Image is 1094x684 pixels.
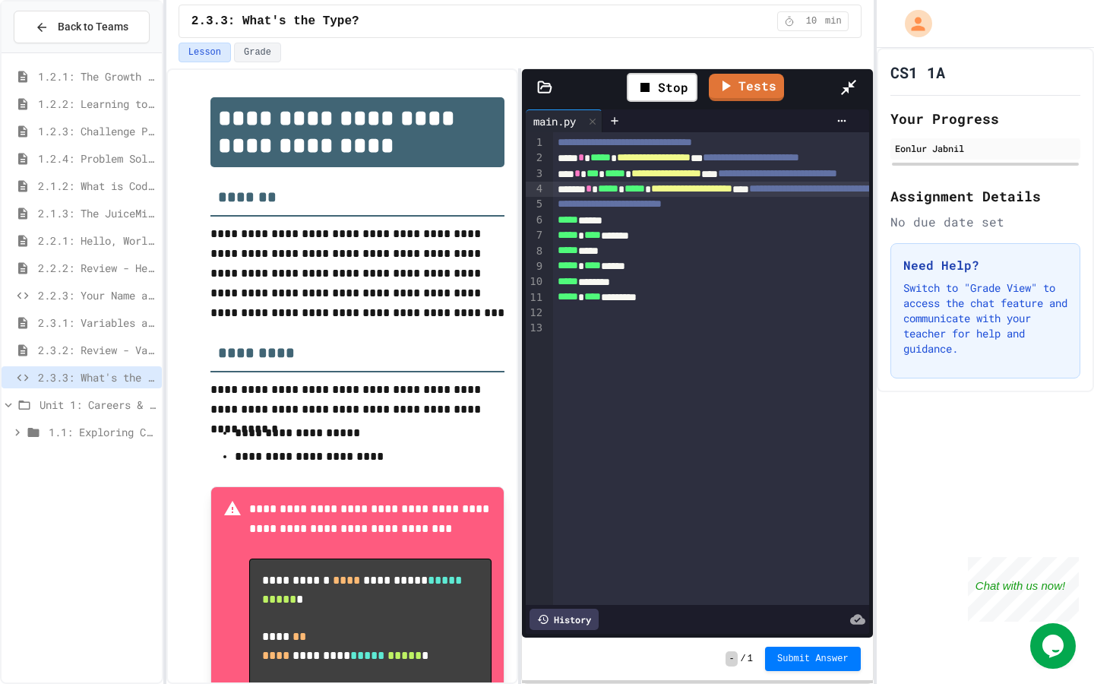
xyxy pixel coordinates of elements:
div: 3 [526,166,545,182]
div: 1 [526,135,545,150]
span: 1.2.1: The Growth Mindset [38,68,156,84]
div: 2 [526,150,545,166]
span: 2.3.2: Review - Variables and Data Types [38,342,156,358]
span: 2.1.3: The JuiceMind IDE [38,205,156,221]
span: 1.2.4: Problem Solving Practice [38,150,156,166]
span: Submit Answer [777,653,849,665]
div: 11 [526,290,545,306]
span: 2.3.3: What's the Type? [191,12,359,30]
h3: Need Help? [903,256,1067,274]
span: 2.2.1: Hello, World! [38,233,156,249]
div: History [530,609,599,630]
div: 12 [526,306,545,321]
span: 2.1.2: What is Code? [38,178,156,194]
span: 2.3.3: What's the Type? [38,369,156,385]
span: 2.2.3: Your Name and Favorite Movie [38,287,156,303]
div: 13 [526,321,545,336]
button: Grade [234,43,281,62]
span: Back to Teams [58,19,128,35]
span: Unit 1: Careers & Professionalism [40,397,156,413]
span: min [825,15,842,27]
div: Eonlur Jabnil [895,141,1076,155]
div: Stop [627,73,697,102]
button: Back to Teams [14,11,150,43]
h2: Your Progress [890,108,1080,129]
div: main.py [526,113,583,129]
h2: Assignment Details [890,185,1080,207]
span: / [741,653,746,665]
a: Tests [709,74,784,101]
div: 4 [526,182,545,197]
div: My Account [889,6,936,41]
div: No due date set [890,213,1080,231]
div: 6 [526,213,545,228]
div: 10 [526,274,545,290]
iframe: chat widget [968,557,1079,622]
span: 1.2.2: Learning to Solve Hard Problems [38,96,156,112]
span: 2.2.2: Review - Hello, World! [38,260,156,276]
button: Lesson [179,43,231,62]
span: 1 [748,653,753,665]
div: 9 [526,259,545,274]
p: Switch to "Grade View" to access the chat feature and communicate with your teacher for help and ... [903,280,1067,356]
div: main.py [526,109,602,132]
h1: CS1 1A [890,62,945,83]
span: 2.3.1: Variables and Data Types [38,315,156,331]
div: 8 [526,244,545,259]
span: 1.1: Exploring CS Careers [49,424,156,440]
button: Submit Answer [765,647,861,671]
span: 10 [799,15,824,27]
span: 1.2.3: Challenge Problem - The Bridge [38,123,156,139]
iframe: chat widget [1030,623,1079,669]
span: - [726,651,737,667]
div: 5 [526,197,545,212]
div: 7 [526,228,545,243]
